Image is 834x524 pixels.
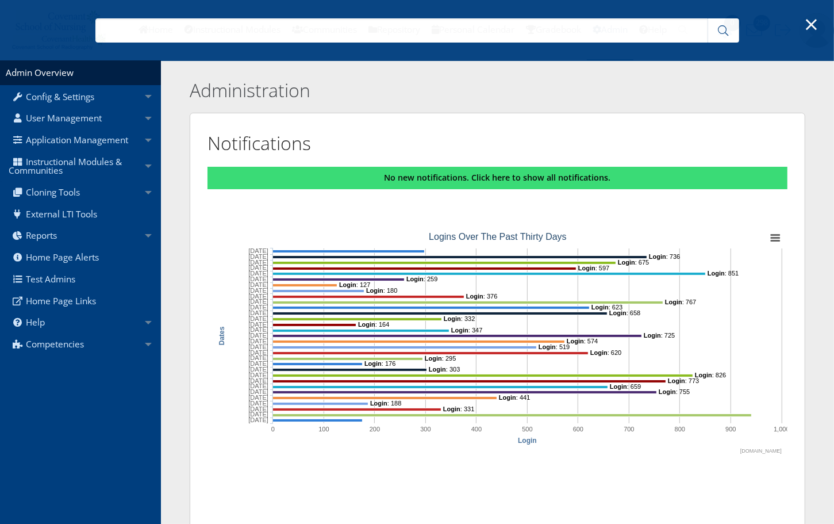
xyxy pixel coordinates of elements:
tspan: [DATE] [248,264,268,271]
tspan: [DATE] [248,343,268,350]
tspan: Login [567,338,584,345]
tspan: Login [366,287,383,294]
tspan: Login [649,253,666,260]
div: No new notifications. Click here to show all notifications. [207,167,787,189]
g: Chart context menu [768,231,782,244]
tspan: : 597 [595,265,609,271]
tspan: [DATE] [248,326,268,333]
tspan: 800 [675,426,685,433]
tspan: [DATE] [248,372,268,378]
tspan: : 725 [661,332,675,339]
tspan: Login [695,372,712,378]
h2: Notifications [207,131,589,156]
tspan: [DATE] [248,281,268,288]
tspan: : 675 [635,259,649,266]
tspan: 100 [318,426,329,433]
tspan: [DATE] [248,400,268,407]
tspan: : 295 [442,355,456,362]
tspan: [DOMAIN_NAME] [740,448,782,454]
tspan: : 620 [608,349,621,356]
tspan: Login [708,270,725,277]
tspan: 700 [624,426,634,433]
tspan: : 188 [387,400,401,407]
tspan: : 347 [468,327,482,334]
tspan: [DATE] [248,253,268,260]
tspan: : 736 [666,253,680,260]
tspan: : 127 [356,281,370,288]
tspan: Login [339,281,356,288]
tspan: Login [644,332,661,339]
tspan: : 755 [676,388,690,395]
tspan: [DATE] [248,383,268,389]
tspan: Login [591,304,609,311]
tspan: Login [590,349,608,356]
tspan: [DATE] [248,338,268,345]
tspan: : 826 [712,372,726,378]
tspan: [DATE] [248,259,268,266]
tspan: [DATE] [248,406,268,412]
tspan: [DATE] [248,320,268,327]
tspan: Login [358,321,375,328]
tspan: Login [610,383,627,390]
tspan: [DATE] [248,270,268,277]
tspan: : 623 [609,304,622,311]
tspan: Login [406,276,424,282]
tspan: 600 [573,426,583,433]
input: Enter Search Here... [95,18,708,43]
tspan: [DATE] [248,298,268,305]
tspan: [DATE] [248,366,268,373]
tspan: [DATE] [248,304,268,311]
tspan: Login [425,355,442,362]
tspan: Login [499,394,516,401]
tspan: 900 [725,426,736,433]
tspan: [DATE] [248,354,268,361]
tspan: : 164 [375,321,389,328]
tspan: : 767 [682,299,696,305]
tspan: 400 [471,426,482,433]
tspan: [DATE] [248,377,268,384]
tspan: Login [444,315,461,322]
tspan: [DATE] [248,416,268,423]
tspan: Login [659,388,676,395]
tspan: 300 [420,426,431,433]
tspan: : 659 [627,383,641,390]
tspan: : 303 [446,366,460,373]
tspan: : 851 [725,270,739,277]
tspan: [DATE] [248,287,268,294]
tspan: Login [370,400,387,407]
tspan: Login [451,327,468,334]
tspan: Login [539,343,556,350]
tspan: : 773 [685,377,699,384]
tspan: Login [618,259,635,266]
tspan: Login [466,293,483,300]
tspan: Login [609,309,627,316]
tspan: Logins Over The Past Thirty Days [429,232,567,242]
a: Admin Overview [6,67,74,79]
tspan: : 176 [382,360,395,367]
tspan: [DATE] [248,411,268,418]
tspan: [DATE] [248,349,268,356]
tspan: Login [665,299,682,305]
tspan: [DATE] [248,332,268,339]
tspan: [DATE] [248,309,268,316]
tspan: Login [518,437,537,445]
tspan: [DATE] [248,276,268,282]
tspan: : 441 [516,394,530,401]
tspan: : 331 [460,406,474,412]
tspan: Login [429,366,446,373]
tspan: : 658 [627,309,640,316]
h2: Administration [190,78,673,104]
tspan: [DATE] [248,247,268,254]
tspan: : 332 [461,315,475,322]
tspan: Login [668,377,685,384]
tspan: 500 [522,426,532,433]
tspan: : 376 [483,293,497,300]
tspan: : 574 [584,338,598,345]
tspan: [DATE] [248,360,268,367]
tspan: Login [364,360,382,367]
tspan: : 180 [383,287,397,294]
tspan: [DATE] [248,292,268,299]
tspan: [DATE] [248,394,268,401]
tspan: Login [443,406,460,412]
tspan: Dates [218,326,226,345]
